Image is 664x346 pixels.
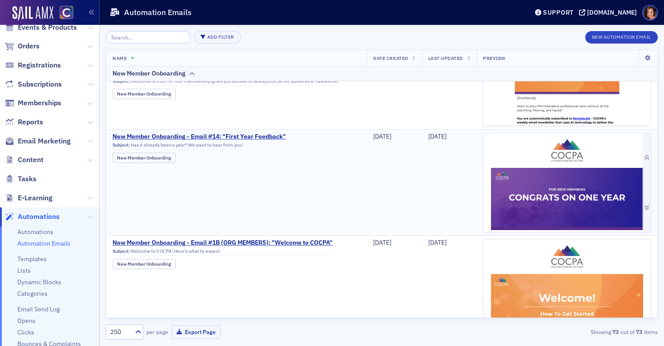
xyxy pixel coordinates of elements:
[171,325,221,339] button: Export Page
[113,55,127,61] span: Name
[373,239,391,247] span: [DATE]
[113,89,176,99] div: New Member Onboarding
[635,328,644,336] strong: 73
[12,6,53,20] img: SailAMX
[373,55,408,61] span: Date Created
[5,212,60,222] a: Automations
[642,5,658,20] span: Profile
[113,69,185,78] div: New Member Onboarding
[585,32,658,40] a: New Automation Email
[5,174,36,184] a: Tasks
[60,6,73,20] img: SailAMX
[53,6,73,21] a: View Homepage
[17,290,48,298] a: Categories
[17,239,70,247] a: Automation Emails
[579,9,640,16] button: [DOMAIN_NAME]
[18,174,36,184] span: Tasks
[17,255,47,263] a: Templates
[5,136,71,146] a: Email Marketing
[18,80,62,89] span: Subscriptions
[106,31,191,44] input: Search…
[428,132,447,140] span: [DATE]
[18,60,61,70] span: Registrations
[5,98,61,108] a: Memberships
[5,193,52,203] a: E-Learning
[18,136,71,146] span: Email Marketing
[428,55,463,61] span: Last Updated
[18,41,40,51] span: Orders
[543,8,574,16] div: Support
[17,278,61,286] a: Dynamic Blocks
[5,117,43,127] a: Reports
[113,259,176,269] div: New Member Onboarding
[587,8,637,16] div: [DOMAIN_NAME]
[124,7,192,18] h1: Automation Emails
[611,328,620,336] strong: 73
[113,142,287,150] div: Has it already been a year? We want to hear from you!
[18,193,52,203] span: E-Learning
[113,133,287,141] a: New Member Onboarding - Email #14: "First Year Feedback"
[146,328,168,336] label: per page
[5,41,40,51] a: Orders
[194,31,241,44] button: Add Filter
[110,327,130,337] div: 250
[428,239,447,247] span: [DATE]
[5,23,77,32] a: Events & Products
[18,155,44,165] span: Content
[113,239,333,247] a: New Member Onboarding - Email #1B (ORG MEMBERS): "Welcome to COCPA"
[113,153,176,163] div: New Member Onboarding
[480,328,658,336] div: Showing out of items
[373,132,391,140] span: [DATE]
[17,266,31,274] a: Lists
[585,31,658,44] button: New Automation Email
[18,212,60,222] span: Automations
[17,305,60,313] a: Email Send Log
[5,80,62,89] a: Subscriptions
[17,317,36,325] a: Opens
[17,228,53,236] a: Automations
[113,248,130,254] span: Subject:
[18,117,43,127] span: Reports
[483,55,506,61] span: Preview
[113,142,130,148] span: Subject:
[18,98,61,108] span: Memberships
[5,155,44,165] a: Content
[5,60,61,70] a: Registrations
[113,248,333,256] div: Welcome to COCPA! Here's what to expect.
[113,78,338,86] div: Welcome to COCPA! Your membership gives you access to NewsQuick, an AI-powered e-newsletter
[18,23,77,32] span: Events & Products
[17,328,34,336] a: Clicks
